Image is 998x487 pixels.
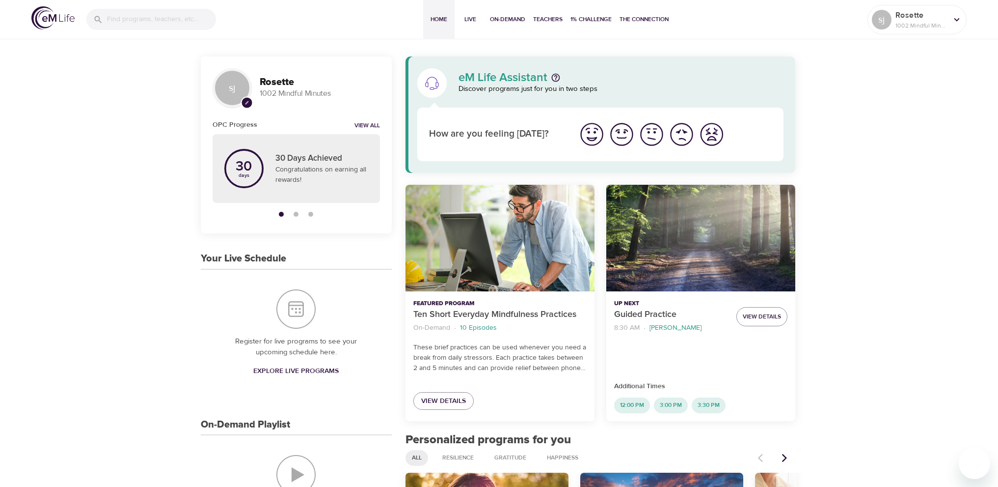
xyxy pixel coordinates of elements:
span: View Details [743,312,781,322]
button: View Details [736,307,787,326]
p: Guided Practice [614,308,728,321]
span: All [406,454,428,462]
span: 12:00 PM [614,401,650,409]
img: ok [638,121,665,148]
input: Find programs, teachers, etc... [107,9,216,30]
img: bad [668,121,695,148]
img: Your Live Schedule [276,289,316,329]
p: 1002 Mindful Minutes [260,88,380,99]
div: sj [213,68,252,108]
span: Home [427,14,451,25]
p: eM Life Assistant [459,72,547,84]
button: I'm feeling good [607,119,637,149]
div: All [405,450,428,466]
div: 3:30 PM [692,398,726,413]
nav: breadcrumb [614,321,728,335]
a: View Details [413,392,474,410]
span: Explore Live Programs [253,365,339,377]
p: 10 Episodes [460,323,497,333]
h6: OPC Progress [213,119,257,130]
p: On-Demand [413,323,450,333]
p: 1002 Mindful Minutes [895,21,947,30]
p: 30 [236,160,252,173]
p: [PERSON_NAME] [649,323,701,333]
li: · [454,321,456,335]
div: Happiness [540,450,585,466]
span: 1% Challenge [570,14,612,25]
button: I'm feeling worst [697,119,727,149]
p: Register for live programs to see your upcoming schedule here. [220,336,372,358]
button: I'm feeling great [577,119,607,149]
div: 12:00 PM [614,398,650,413]
span: Gratitude [488,454,532,462]
span: Teachers [533,14,563,25]
img: logo [31,6,75,29]
a: View all notifications [354,122,380,130]
span: On-Demand [490,14,525,25]
p: 30 Days Achieved [275,152,368,165]
p: Rosette [895,9,947,21]
button: I'm feeling ok [637,119,667,149]
div: Gratitude [488,450,533,466]
button: Next items [774,447,795,469]
p: How are you feeling [DATE]? [429,127,565,142]
span: Resilience [436,454,480,462]
span: Happiness [541,454,584,462]
p: These brief practices can be used whenever you need a break from daily stressors. Each practice t... [413,343,587,373]
img: great [578,121,605,148]
a: Explore Live Programs [249,362,343,380]
p: Up Next [614,299,728,308]
img: eM Life Assistant [424,75,440,91]
span: 3:30 PM [692,401,726,409]
h3: Rosette [260,77,380,88]
button: Ten Short Everyday Mindfulness Practices [405,185,594,291]
iframe: Button to launch messaging window [959,448,990,479]
span: Live [459,14,482,25]
button: I'm feeling bad [667,119,697,149]
img: worst [698,121,725,148]
span: The Connection [620,14,669,25]
p: Ten Short Everyday Mindfulness Practices [413,308,587,321]
span: 3:00 PM [654,401,688,409]
div: sj [872,10,891,29]
div: 3:00 PM [654,398,688,413]
p: Discover programs just for you in two steps [459,84,784,95]
p: days [236,173,252,177]
p: Congratulations on earning all rewards! [275,165,368,185]
img: good [608,121,635,148]
li: · [644,321,646,335]
p: 8:30 AM [614,323,640,333]
button: Guided Practice [606,185,795,291]
h2: Personalized programs for you [405,433,796,447]
p: Additional Times [614,381,787,392]
span: View Details [421,395,466,407]
nav: breadcrumb [413,321,587,335]
h3: Your Live Schedule [201,253,286,264]
p: Featured Program [413,299,587,308]
div: Resilience [436,450,480,466]
h3: On-Demand Playlist [201,419,290,430]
